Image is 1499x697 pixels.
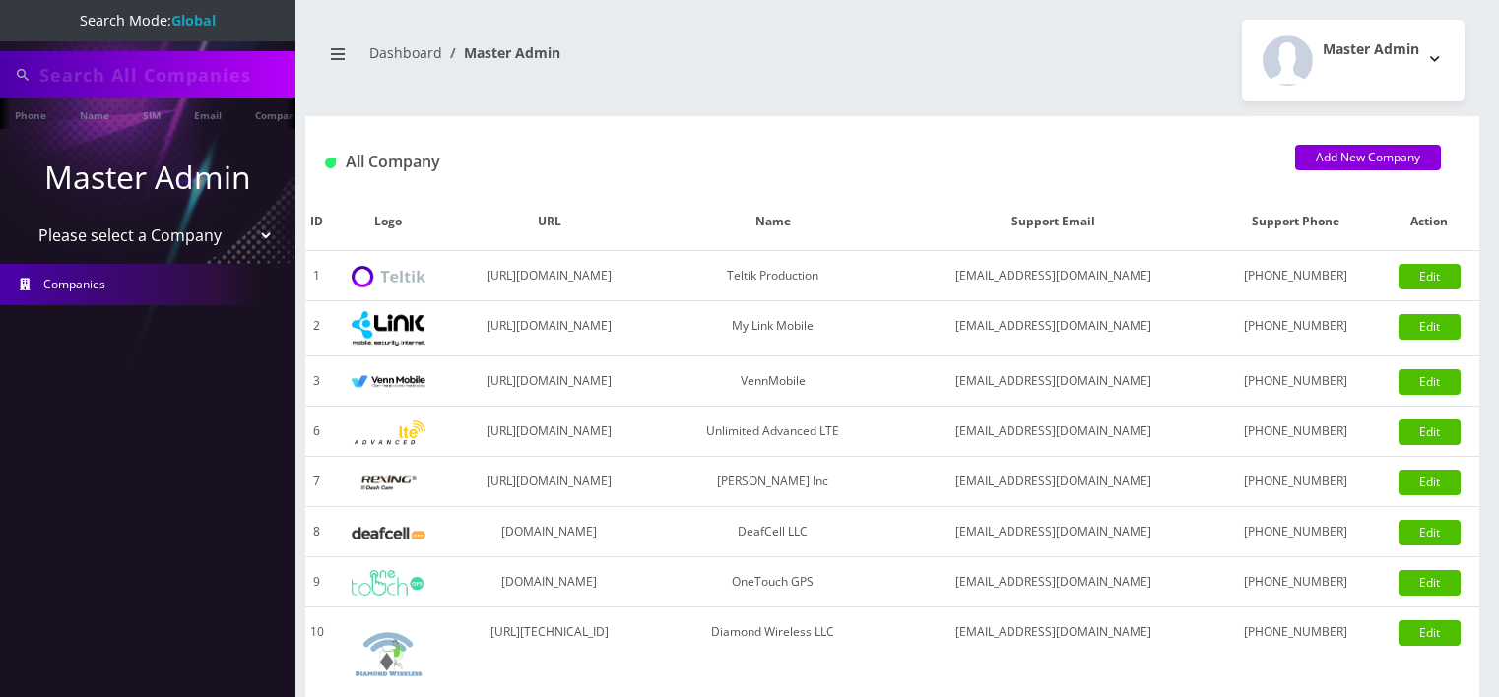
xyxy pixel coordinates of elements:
a: Dashboard [369,43,442,62]
td: 1 [305,251,329,301]
td: [EMAIL_ADDRESS][DOMAIN_NAME] [895,301,1212,356]
img: All Company [325,158,336,168]
td: DeafCell LLC [650,507,895,557]
td: [EMAIL_ADDRESS][DOMAIN_NAME] [895,457,1212,507]
td: [EMAIL_ADDRESS][DOMAIN_NAME] [895,557,1212,607]
td: [URL][DOMAIN_NAME] [448,407,650,457]
th: Name [650,193,895,251]
td: 6 [305,407,329,457]
span: Companies [43,276,105,292]
td: 3 [305,356,329,407]
a: Edit [1399,470,1461,495]
td: 9 [305,557,329,607]
a: Name [70,98,119,129]
td: [PHONE_NUMBER] [1212,407,1380,457]
span: Search Mode: [80,11,216,30]
h2: Master Admin [1323,41,1419,58]
img: VennMobile [352,375,425,389]
h1: All Company [325,153,1266,171]
td: [URL][DOMAIN_NAME] [448,251,650,301]
a: SIM [133,98,170,129]
td: Unlimited Advanced LTE [650,407,895,457]
a: Add New Company [1295,145,1441,170]
li: Master Admin [442,42,560,63]
a: Edit [1399,369,1461,395]
a: Company [245,98,311,129]
a: Edit [1399,520,1461,545]
td: [DOMAIN_NAME] [448,557,650,607]
td: [DOMAIN_NAME] [448,507,650,557]
a: Edit [1399,620,1461,646]
td: 8 [305,507,329,557]
a: Edit [1399,314,1461,340]
td: [EMAIL_ADDRESS][DOMAIN_NAME] [895,407,1212,457]
nav: breadcrumb [320,32,878,89]
td: [PHONE_NUMBER] [1212,356,1380,407]
td: [URL][DOMAIN_NAME] [448,301,650,356]
th: Support Email [895,193,1212,251]
td: [EMAIL_ADDRESS][DOMAIN_NAME] [895,356,1212,407]
th: ID [305,193,329,251]
img: My Link Mobile [352,311,425,346]
button: Master Admin [1242,20,1465,101]
img: OneTouch GPS [352,570,425,596]
td: [PHONE_NUMBER] [1212,301,1380,356]
input: Search All Companies [39,56,291,94]
th: Support Phone [1212,193,1380,251]
img: Unlimited Advanced LTE [352,420,425,445]
a: Edit [1399,570,1461,596]
td: Teltik Production [650,251,895,301]
td: [URL][DOMAIN_NAME] [448,457,650,507]
td: [PHONE_NUMBER] [1212,251,1380,301]
th: Logo [329,193,448,251]
img: Rexing Inc [352,474,425,492]
td: VennMobile [650,356,895,407]
td: [PHONE_NUMBER] [1212,557,1380,607]
td: [PHONE_NUMBER] [1212,457,1380,507]
img: Diamond Wireless LLC [352,617,425,691]
td: [EMAIL_ADDRESS][DOMAIN_NAME] [895,251,1212,301]
td: OneTouch GPS [650,557,895,607]
th: Action [1379,193,1479,251]
a: Email [184,98,231,129]
td: [EMAIL_ADDRESS][DOMAIN_NAME] [895,507,1212,557]
img: DeafCell LLC [352,527,425,539]
a: Edit [1399,264,1461,289]
td: My Link Mobile [650,301,895,356]
td: [URL][DOMAIN_NAME] [448,356,650,407]
td: [PERSON_NAME] Inc [650,457,895,507]
a: Edit [1399,419,1461,445]
td: [PHONE_NUMBER] [1212,507,1380,557]
strong: Global [171,11,216,30]
img: Teltik Production [352,266,425,288]
td: 2 [305,301,329,356]
th: URL [448,193,650,251]
td: 7 [305,457,329,507]
a: Phone [5,98,56,129]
